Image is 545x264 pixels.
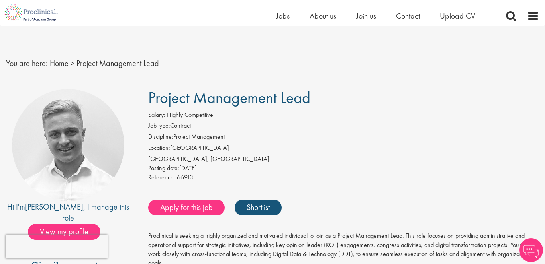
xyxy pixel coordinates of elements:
a: breadcrumb link [50,58,69,68]
a: Shortlist [235,200,282,215]
a: Jobs [276,11,290,21]
div: Hi I'm , I manage this role [6,201,130,224]
img: imeage of recruiter Joshua Bye [12,89,124,201]
span: 66913 [177,173,193,181]
label: Job type: [148,121,170,130]
a: Upload CV [440,11,475,21]
span: Project Management Lead [148,87,310,108]
li: Project Management [148,132,539,144]
div: [GEOGRAPHIC_DATA], [GEOGRAPHIC_DATA] [148,155,539,164]
a: Contact [396,11,420,21]
li: [GEOGRAPHIC_DATA] [148,144,539,155]
a: Join us [356,11,376,21]
a: [PERSON_NAME] [25,202,83,212]
label: Discipline: [148,132,173,142]
div: [DATE] [148,164,539,173]
a: About us [310,11,336,21]
a: Apply for this job [148,200,225,215]
span: Highly Competitive [167,111,213,119]
span: View my profile [28,224,100,240]
label: Location: [148,144,170,153]
span: Project Management Lead [76,58,159,68]
span: > [71,58,74,68]
img: Chatbot [519,238,543,262]
label: Reference: [148,173,175,182]
span: Posting date: [148,164,179,172]
label: Salary: [148,111,165,120]
span: You are here: [6,58,48,68]
iframe: reCAPTCHA [6,235,108,258]
a: View my profile [28,225,108,236]
li: Contract [148,121,539,132]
